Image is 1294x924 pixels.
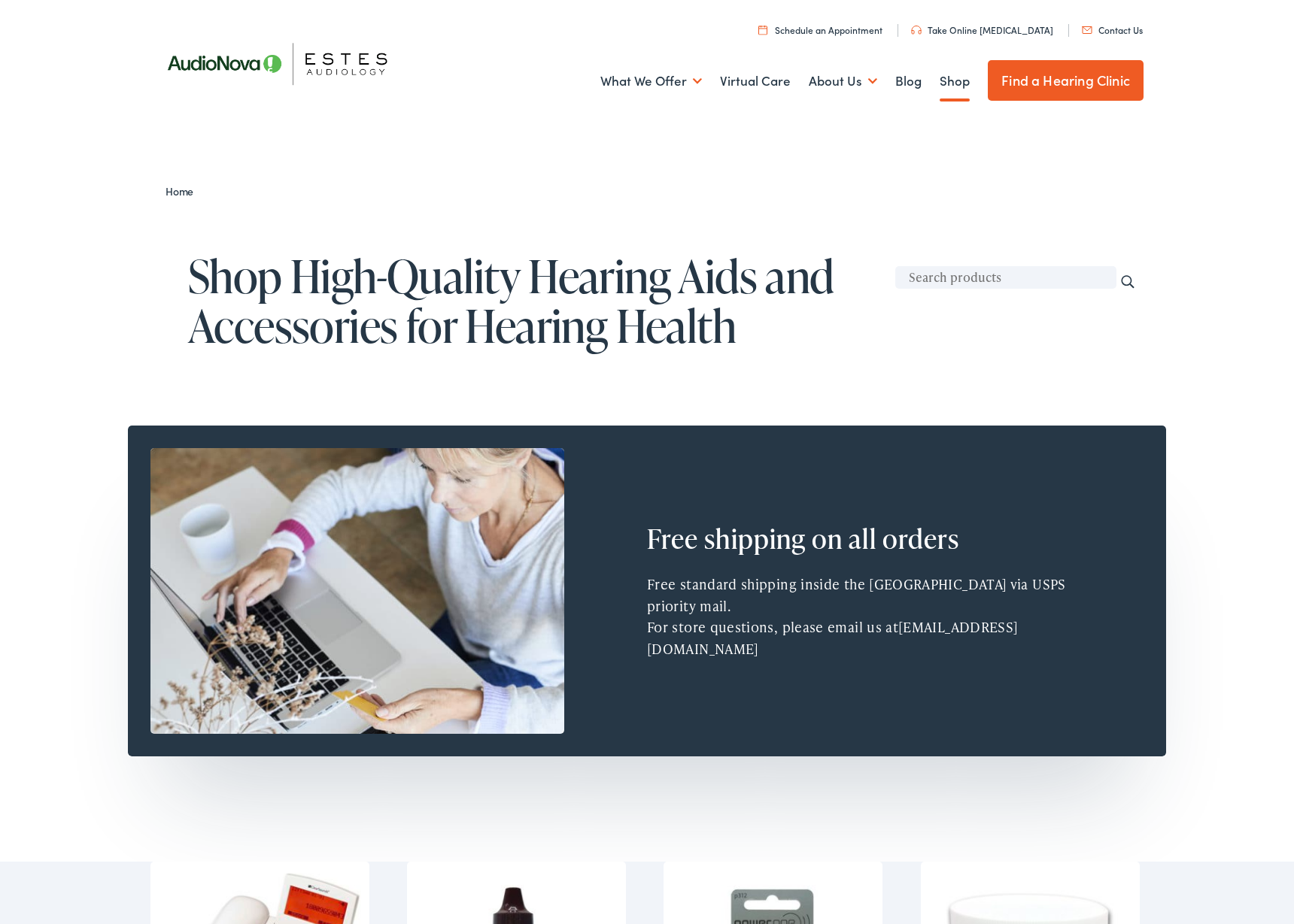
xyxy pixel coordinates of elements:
[188,251,1144,350] h1: Shop High-Quality Hearing Aids and Accessories for Hearing Health
[809,53,877,109] a: About Us
[647,617,1102,660] p: For store questions, please email us at
[911,26,922,35] img: utility icon
[647,523,1038,555] h2: Free shipping on all orders
[647,574,1102,617] p: Free standard shipping inside the [GEOGRAPHIC_DATA] via USPS priority mail.
[988,60,1144,101] a: Find a Hearing Clinic
[150,448,564,734] img: Woman on computer looking at a credit card
[758,23,882,36] a: Schedule an Appointment
[895,53,922,109] a: Blog
[911,23,1053,36] a: Take Online [MEDICAL_DATA]
[720,53,791,109] a: Virtual Care
[758,25,767,35] img: utility icon
[1119,274,1136,290] input: Search
[1082,23,1143,36] a: Contact Us
[1082,26,1092,34] img: utility icon
[600,53,702,109] a: What We Offer
[166,183,201,198] a: Home
[940,53,970,109] a: Shop
[895,266,1116,289] input: Search products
